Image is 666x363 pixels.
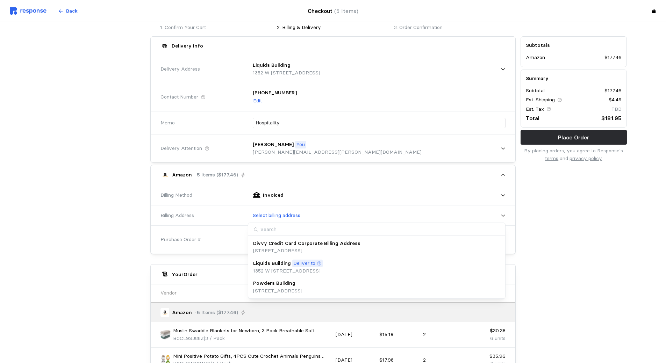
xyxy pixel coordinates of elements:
h5: Summary [526,75,622,82]
p: 1352 W [STREET_ADDRESS] [253,267,323,275]
p: Place Order [558,133,589,142]
span: Memo [160,119,175,127]
img: 81aNn2byC+L._AC_SY300_SX300_.jpg [160,329,171,340]
span: Delivery Address [160,65,200,73]
p: [PERSON_NAME] [253,141,294,148]
p: 2. Billing & Delivery [277,24,389,31]
p: $177.46 [604,87,622,95]
p: 2 [423,331,462,339]
p: Muslin Swaddle Blankets for Newborn, 3 Pack Breathable Soft Receiving Blanket, Large 38 x 40 inch... [173,327,330,335]
h5: Subtotals [526,42,622,49]
p: TBD [611,106,622,113]
p: 1. Confirm Your Cart [160,24,272,31]
button: Edit [253,97,262,105]
p: $35.96 [467,353,506,360]
p: · 5 Items ($177.46) [194,309,238,317]
button: Amazon· 5 Items ($177.46) [151,165,515,185]
p: Total [526,114,539,123]
p: Amazon [172,171,192,179]
span: B0CL9SJ88Z [173,335,204,341]
span: | 3 / Pack [204,335,225,341]
div: Amazon· 5 Items ($177.46) [151,185,515,254]
p: $4.49 [609,96,622,104]
p: By placing orders, you agree to Response's and [521,147,627,162]
p: $30.38 [467,327,506,335]
p: Vendor [160,289,177,297]
h5: Delivery Info [172,42,203,50]
h5: Your Order [172,271,198,278]
p: You [296,141,305,148]
p: [PHONE_NUMBER] [253,89,297,97]
p: Select billing address [253,212,300,219]
p: Divvy Credit Card Corporate Billing Address [253,240,360,247]
p: 6 units [467,335,506,342]
p: Amazon [526,54,545,61]
span: Delivery Attention [160,145,202,152]
p: $181.95 [601,114,622,123]
p: Back [66,7,78,15]
a: terms [545,155,558,161]
a: privacy policy [570,155,602,161]
span: Billing Method [160,191,192,199]
span: Contact Number [160,93,198,101]
p: Est. Tax [526,106,544,113]
button: Place Order [521,130,627,145]
span: (5 Items) [334,8,358,14]
button: YourOrder [151,264,515,284]
p: [PERSON_NAME][EMAIL_ADDRESS][PERSON_NAME][DOMAIN_NAME] [253,148,422,156]
p: [STREET_ADDRESS] [253,247,360,255]
p: 1352 W [STREET_ADDRESS] [253,69,320,77]
p: Powders Building [253,279,295,287]
p: Liquids Building [253,61,291,69]
button: Back [54,5,81,18]
p: Liquids Building [253,260,291,267]
p: Subtotal [526,87,545,95]
p: $15.19 [379,331,418,339]
span: Billing Address [160,212,194,219]
p: Est. Shipping [526,96,555,104]
p: Amazon [172,309,192,317]
p: 3. Order Confirmation [394,24,506,31]
p: Mini Positive Potato Gifts, 4PCS Cute Crochet Animals Penguins [PERSON_NAME] Doll with Positive C... [173,353,330,360]
p: · 5 Items ($177.46) [194,171,238,179]
input: Search [248,223,505,236]
p: $177.46 [604,54,622,61]
p: [DATE] [336,331,374,339]
p: Invoiced [263,191,284,199]
p: [STREET_ADDRESS] [253,287,302,295]
input: What are these orders for? [256,118,503,128]
img: svg%3e [10,7,46,15]
span: Purchase Order # [160,236,201,244]
p: Deliver to [293,260,315,267]
h4: Checkout [308,7,358,15]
